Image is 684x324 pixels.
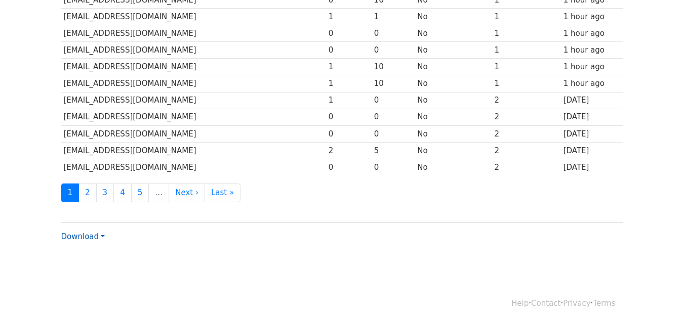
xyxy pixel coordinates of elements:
td: 2 [492,92,561,109]
td: 1 [492,25,561,42]
td: 0 [326,159,372,175]
td: 0 [372,25,415,42]
a: 1 [61,183,79,202]
td: 1 [326,59,372,75]
td: [EMAIL_ADDRESS][DOMAIN_NAME] [61,159,326,175]
td: [EMAIL_ADDRESS][DOMAIN_NAME] [61,75,326,92]
td: 0 [326,42,372,59]
td: [EMAIL_ADDRESS][DOMAIN_NAME] [61,9,326,25]
td: No [415,125,492,142]
td: No [415,142,492,159]
td: 1 [492,42,561,59]
td: 1 [326,9,372,25]
td: 10 [372,59,415,75]
td: 1 hour ago [561,59,623,75]
td: [EMAIL_ADDRESS][DOMAIN_NAME] [61,142,326,159]
td: 0 [326,25,372,42]
td: 0 [372,109,415,125]
td: No [415,9,492,25]
td: 1 [326,92,372,109]
td: No [415,59,492,75]
td: No [415,75,492,92]
td: 1 hour ago [561,25,623,42]
a: Terms [593,299,615,308]
td: [DATE] [561,109,623,125]
td: 0 [372,42,415,59]
td: No [415,42,492,59]
a: 3 [96,183,114,202]
a: 5 [131,183,149,202]
td: No [415,109,492,125]
td: 5 [372,142,415,159]
td: [DATE] [561,92,623,109]
td: [EMAIL_ADDRESS][DOMAIN_NAME] [61,42,326,59]
td: [EMAIL_ADDRESS][DOMAIN_NAME] [61,25,326,42]
a: Privacy [563,299,590,308]
a: Download [61,232,105,241]
td: 2 [492,125,561,142]
td: [EMAIL_ADDRESS][DOMAIN_NAME] [61,92,326,109]
td: 1 [492,9,561,25]
td: 1 hour ago [561,9,623,25]
a: Next › [169,183,205,202]
td: 0 [372,92,415,109]
td: [DATE] [561,159,623,175]
td: 2 [492,142,561,159]
td: 1 [372,9,415,25]
td: 1 [492,59,561,75]
td: 0 [372,159,415,175]
td: [DATE] [561,125,623,142]
td: 0 [372,125,415,142]
iframe: Chat Widget [633,275,684,324]
td: [EMAIL_ADDRESS][DOMAIN_NAME] [61,59,326,75]
td: 1 [492,75,561,92]
td: [DATE] [561,142,623,159]
td: 10 [372,75,415,92]
td: [EMAIL_ADDRESS][DOMAIN_NAME] [61,125,326,142]
a: Contact [531,299,560,308]
td: No [415,159,492,175]
td: No [415,25,492,42]
a: Help [511,299,529,308]
td: 1 hour ago [561,75,623,92]
a: 4 [113,183,132,202]
td: 1 hour ago [561,42,623,59]
td: 0 [326,109,372,125]
td: 1 [326,75,372,92]
td: 0 [326,125,372,142]
td: [EMAIL_ADDRESS][DOMAIN_NAME] [61,109,326,125]
td: 2 [492,109,561,125]
td: 2 [492,159,561,175]
td: No [415,92,492,109]
td: 2 [326,142,372,159]
a: 2 [78,183,97,202]
a: Last » [205,183,240,202]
